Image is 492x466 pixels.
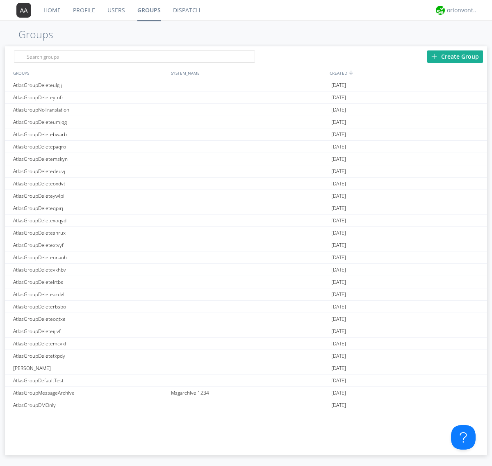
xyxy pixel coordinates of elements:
div: AtlasGroupDeletevkhbv [11,264,169,276]
span: [DATE] [331,153,346,165]
a: AtlasGroupDMOnly[DATE] [5,399,487,411]
a: AtlasGroupDeletetkpdy[DATE] [5,350,487,362]
div: AtlasGroupDMOnly [11,399,169,411]
div: SYSTEM_NAME [169,67,328,79]
span: [DATE] [331,325,346,338]
div: AtlasGroupDeletexoqyd [11,215,169,226]
div: AtlasGroupDefaultTest [11,375,169,386]
span: [DATE] [331,91,346,104]
div: AtlasGroupDeleteshrux [11,227,169,239]
span: [DATE] [331,338,346,350]
a: AtlasGroupDeleteoqtxe[DATE] [5,313,487,325]
a: AtlasGroupDeleteijlvf[DATE] [5,325,487,338]
div: AtlasGroupDeleteoqtxe [11,313,169,325]
a: AtlasGroupDeletedeuvj[DATE] [5,165,487,178]
span: [DATE] [331,202,346,215]
div: AtlasGroupMessageArchive [11,387,169,399]
span: [DATE] [331,141,346,153]
div: Msgarchive 1234 [169,387,329,399]
span: [DATE] [331,313,346,325]
span: [DATE] [331,104,346,116]
a: AtlasGroupDeletemskyn[DATE] [5,153,487,165]
a: AtlasGroupDeleteazdvl[DATE] [5,288,487,301]
a: AtlasGroupDeleteonauh[DATE] [5,251,487,264]
div: AtlasGroupDeletepaqro [11,141,169,153]
div: GROUPS [11,67,167,79]
div: AtlasGroupDeleteonauh [11,251,169,263]
div: AtlasGroupDeleteulgij [11,79,169,91]
a: AtlasGroupDeletebwarb[DATE] [5,128,487,141]
div: AtlasGroupNoTranslation [11,104,169,116]
div: AtlasGroupDeleteoxdvt [11,178,169,190]
div: AtlasGroupDeletextvyf [11,239,169,251]
div: AtlasGroupDeleterbsbo [11,301,169,313]
div: AtlasGroupDeletetkpdy [11,350,169,362]
span: [DATE] [331,251,346,264]
a: AtlasGroupDeleteywlpi[DATE] [5,190,487,202]
span: [DATE] [331,276,346,288]
a: AtlasGroupDeletexoqyd[DATE] [5,215,487,227]
span: [DATE] [331,399,346,411]
a: AtlasGroupDeletextvyf[DATE] [5,239,487,251]
div: AtlasGroupDeleteazdvl [11,288,169,300]
span: [DATE] [331,375,346,387]
a: AtlasGroupDeletelrtbs[DATE] [5,276,487,288]
a: AtlasGroupDefaultTest[DATE] [5,375,487,387]
a: AtlasGroupDeleteulgij[DATE] [5,79,487,91]
div: AtlasGroupDeletemskyn [11,153,169,165]
div: AtlasGroupDeleteumjqg [11,116,169,128]
a: AtlasGroupDeleteshrux[DATE] [5,227,487,239]
span: [DATE] [331,128,346,141]
img: 373638.png [16,3,31,18]
div: AtlasGroupDeletedeuvj [11,165,169,177]
div: AtlasGroupDeleteytofr [11,91,169,103]
a: AtlasGroupDeleteqpirj[DATE] [5,202,487,215]
div: AtlasGroupDeleteywlpi [11,190,169,202]
iframe: Toggle Customer Support [451,425,476,450]
div: Create Group [427,50,483,63]
span: [DATE] [331,239,346,251]
a: AtlasGroupNoTranslation[DATE] [5,104,487,116]
a: AtlasGroupDeleteytofr[DATE] [5,91,487,104]
div: AtlasGroupDeletelrtbs [11,276,169,288]
div: [PERSON_NAME] [11,362,169,374]
span: [DATE] [331,362,346,375]
a: AtlasGroupDeleteoxdvt[DATE] [5,178,487,190]
a: AtlasGroupDeletepaqro[DATE] [5,141,487,153]
a: AtlasGroupMessageArchiveMsgarchive 1234[DATE] [5,387,487,399]
div: orionvontas+atlas+automation+org2 [447,6,478,14]
span: [DATE] [331,79,346,91]
span: [DATE] [331,215,346,227]
a: AtlasGroupDeletevkhbv[DATE] [5,264,487,276]
div: CREATED [328,67,487,79]
span: [DATE] [331,165,346,178]
span: [DATE] [331,301,346,313]
a: [PERSON_NAME][DATE] [5,362,487,375]
span: [DATE] [331,178,346,190]
a: AtlasGroupDeleterbsbo[DATE] [5,301,487,313]
div: AtlasGroupDeletebwarb [11,128,169,140]
div: AtlasGroupDeletemcvkf [11,338,169,349]
span: [DATE] [331,288,346,301]
div: AtlasGroupDeleteqpirj [11,202,169,214]
span: [DATE] [331,227,346,239]
input: Search groups [14,50,255,63]
span: [DATE] [331,350,346,362]
span: [DATE] [331,190,346,202]
span: [DATE] [331,264,346,276]
span: [DATE] [331,116,346,128]
div: AtlasGroupDeleteijlvf [11,325,169,337]
span: [DATE] [331,387,346,399]
img: plus.svg [431,53,437,59]
a: AtlasGroupDeleteumjqg[DATE] [5,116,487,128]
img: 29d36aed6fa347d5a1537e7736e6aa13 [436,6,445,15]
a: AtlasGroupDeletemcvkf[DATE] [5,338,487,350]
